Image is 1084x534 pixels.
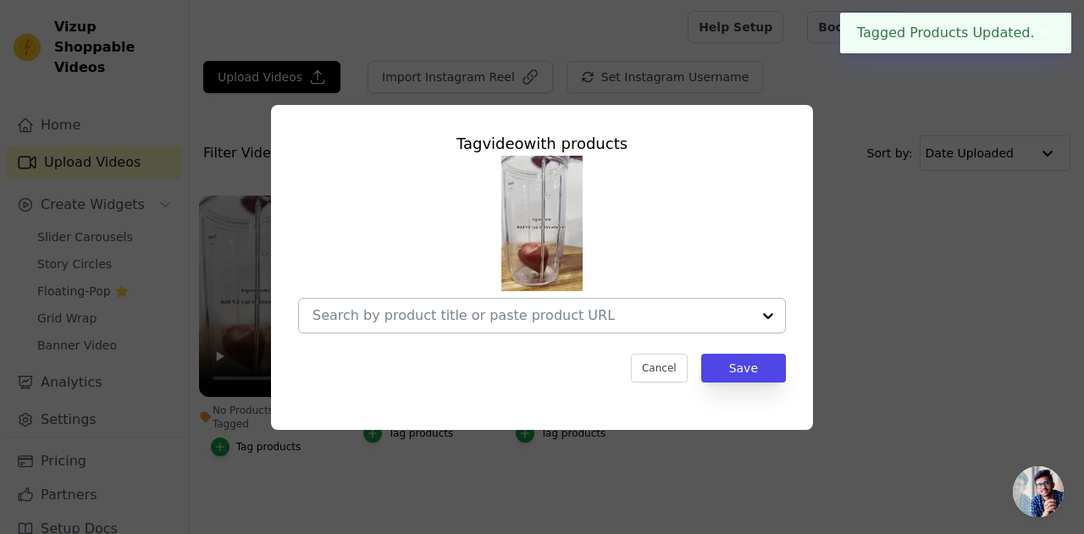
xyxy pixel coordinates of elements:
[1013,466,1064,517] a: Open chat
[631,354,688,383] button: Cancel
[840,13,1071,53] div: Tagged Products Updated.
[312,307,751,323] input: Search by product title or paste product URL
[501,156,583,291] img: tn-4cc0b683bcd14afdaa37c70e136c8973.png
[701,354,786,383] button: Save
[1035,23,1054,43] button: Close
[298,132,786,156] div: Tag video with products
